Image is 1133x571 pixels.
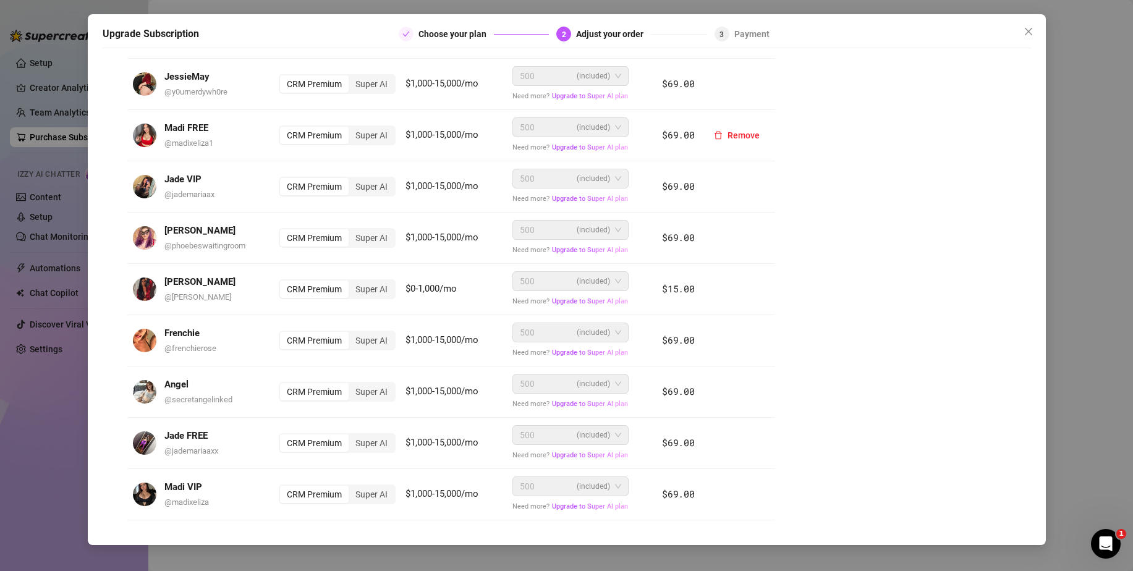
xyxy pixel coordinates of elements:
[662,436,694,449] span: $69.00
[520,169,535,188] span: 500
[164,225,236,236] strong: [PERSON_NAME]
[279,484,396,504] div: segmented control
[164,87,227,96] span: @ y0urnerdywh0re
[512,349,629,357] span: Need more?
[279,228,396,248] div: segmented control
[577,272,610,290] span: (included)
[551,502,629,511] button: Upgrade to Super AI plan
[704,125,770,145] button: Remove
[280,178,349,195] div: CRM Premium
[576,27,651,41] div: Adjust your order
[133,329,156,352] img: avatar.jpg
[662,334,694,346] span: $69.00
[349,434,394,452] div: Super AI
[349,178,394,195] div: Super AI
[279,125,396,145] div: segmented control
[1091,529,1121,559] iframe: Intercom live chat
[279,382,396,402] div: segmented control
[133,277,156,301] img: avatar.jpg
[280,383,349,400] div: CRM Premium
[280,127,349,144] div: CRM Premium
[279,279,396,299] div: segmented control
[349,127,394,144] div: Super AI
[1019,22,1038,41] button: Close
[520,272,535,290] span: 500
[551,450,629,460] button: Upgrade to Super AI plan
[551,245,629,255] button: Upgrade to Super AI plan
[512,92,629,100] span: Need more?
[418,27,494,41] div: Choose your plan
[551,297,629,306] button: Upgrade to Super AI plan
[520,426,535,444] span: 500
[280,229,349,247] div: CRM Premium
[280,281,349,298] div: CRM Premium
[405,488,478,499] span: $1,000-15,000/mo
[279,177,396,197] div: segmented control
[349,332,394,349] div: Super AI
[552,451,628,459] span: Upgrade to Super AI plan
[551,91,629,101] button: Upgrade to Super AI plan
[577,221,610,239] span: (included)
[349,486,394,503] div: Super AI
[133,483,156,506] img: avatar.jpg
[577,169,610,188] span: (included)
[551,348,629,357] button: Upgrade to Super AI plan
[133,226,156,250] img: avatar.jpg
[405,386,478,397] span: $1,000-15,000/mo
[164,174,202,185] strong: Jade VIP
[552,502,628,510] span: Upgrade to Super AI plan
[349,383,394,400] div: Super AI
[662,282,694,295] span: $15.00
[734,27,770,41] div: Payment
[164,328,200,339] strong: Frenchie
[512,297,629,305] span: Need more?
[280,434,349,452] div: CRM Premium
[405,283,457,294] span: $0-1,000/mo
[103,27,199,41] h5: Upgrade Subscription
[349,75,394,93] div: Super AI
[662,385,694,397] span: $69.00
[520,477,535,496] span: 500
[279,433,396,453] div: segmented control
[164,430,208,441] strong: Jade FREE
[164,344,216,353] span: @ frenchierose
[164,395,232,404] span: @ secretangelinked
[349,281,394,298] div: Super AI
[512,451,629,459] span: Need more?
[520,323,535,342] span: 500
[164,138,213,148] span: @ madixeliza1
[577,426,610,444] span: (included)
[577,67,610,85] span: (included)
[280,332,349,349] div: CRM Premium
[405,232,478,243] span: $1,000-15,000/mo
[133,431,156,455] img: avatar.jpg
[552,297,628,305] span: Upgrade to Super AI plan
[577,374,610,393] span: (included)
[133,380,156,404] img: avatar.jpg
[280,75,349,93] div: CRM Premium
[520,118,535,137] span: 500
[551,143,629,152] button: Upgrade to Super AI plan
[520,221,535,239] span: 500
[552,246,628,254] span: Upgrade to Super AI plan
[520,374,535,393] span: 500
[577,477,610,496] span: (included)
[512,246,629,254] span: Need more?
[728,130,760,140] span: Remove
[662,77,694,90] span: $69.00
[164,122,208,133] strong: Madi FREE
[552,349,628,357] span: Upgrade to Super AI plan
[512,400,629,408] span: Need more?
[279,331,396,350] div: segmented control
[405,334,478,345] span: $1,000-15,000/mo
[164,481,202,493] strong: Madi VIP
[662,180,694,192] span: $69.00
[512,143,629,151] span: Need more?
[349,229,394,247] div: Super AI
[512,502,629,510] span: Need more?
[552,92,628,100] span: Upgrade to Super AI plan
[1019,27,1038,36] span: Close
[280,486,349,503] div: CRM Premium
[552,400,628,408] span: Upgrade to Super AI plan
[164,190,214,199] span: @ jademariaax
